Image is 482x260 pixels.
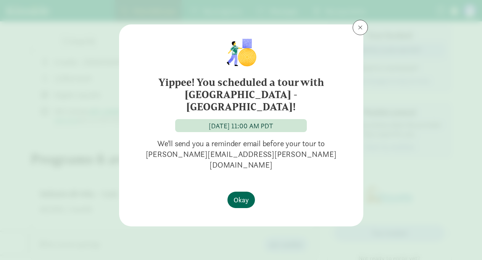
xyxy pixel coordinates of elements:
div: [DATE] 11:00 AM PDT [209,121,273,131]
h6: Yippee! You scheduled a tour with [GEOGRAPHIC_DATA] - [GEOGRAPHIC_DATA]! [134,76,348,113]
img: illustration-child1.png [222,37,260,67]
span: Okay [234,195,249,205]
p: We'll send you a reminder email before your tour to [PERSON_NAME][EMAIL_ADDRESS][PERSON_NAME][DOM... [131,138,351,170]
button: Okay [227,192,255,208]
